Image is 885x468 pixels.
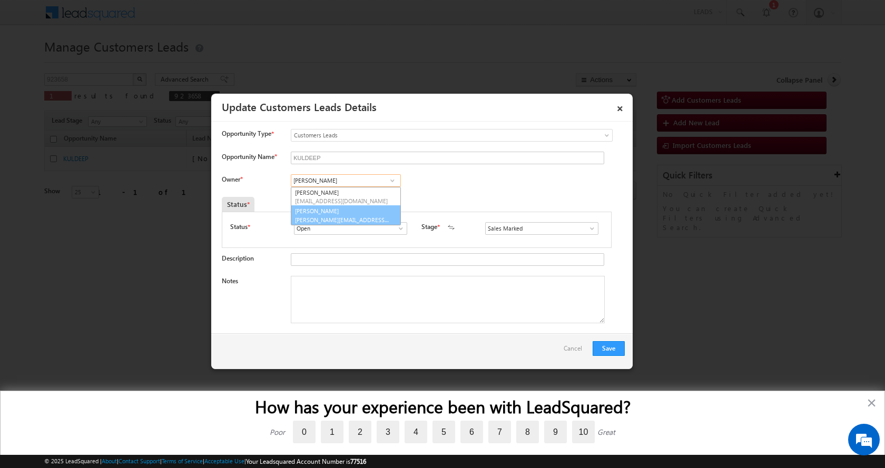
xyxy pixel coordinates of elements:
label: 10 [572,421,595,443]
a: About [102,457,117,464]
a: Show All Items [583,223,596,234]
label: 5 [432,421,455,443]
label: 8 [516,421,539,443]
a: Cancel [564,341,587,361]
label: Owner [222,175,242,183]
label: Stage [421,222,437,232]
h2: How has your experience been with LeadSquared? [22,396,863,416]
button: Close [867,394,877,411]
input: Type to Search [485,222,598,235]
label: 7 [488,421,511,443]
span: [PERSON_NAME][EMAIL_ADDRESS][PERSON_NAME][DOMAIN_NAME] [295,216,390,224]
div: Poor [270,427,285,437]
span: [EMAIL_ADDRESS][DOMAIN_NAME] [295,197,390,205]
label: 6 [460,421,483,443]
div: Status [222,197,254,212]
a: [PERSON_NAME] [291,205,401,225]
label: 4 [405,421,427,443]
label: 1 [321,421,343,443]
a: Terms of Service [162,457,203,464]
label: 0 [293,421,316,443]
div: Minimize live chat window [173,5,198,31]
img: d_60004797649_company_0_60004797649 [18,55,44,69]
span: © 2025 LeadSquared | | | | | [44,456,366,466]
label: Status [230,222,248,232]
a: Update Customers Leads Details [222,99,377,114]
label: Opportunity Name [222,153,277,161]
label: Description [222,254,254,262]
label: Notes [222,277,238,285]
textarea: Type your message and hit 'Enter' [14,97,192,315]
a: Show All Items [386,175,399,186]
div: Great [597,427,615,437]
em: Start Chat [143,324,191,338]
a: Customers Leads [291,129,613,142]
span: Opportunity Type [222,129,271,138]
a: [PERSON_NAME] [291,187,400,206]
a: Show All Items [391,223,405,234]
label: 3 [377,421,399,443]
button: Save [593,341,625,356]
span: Your Leadsquared Account Number is [246,457,366,465]
span: 77516 [350,457,366,465]
a: Acceptable Use [204,457,244,464]
a: × [611,97,629,116]
label: 2 [349,421,371,443]
input: Type to Search [294,222,407,235]
label: 9 [544,421,567,443]
div: Chat with us now [55,55,177,69]
a: Contact Support [119,457,160,464]
input: Type to Search [291,174,401,187]
span: Customers Leads [291,131,569,140]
